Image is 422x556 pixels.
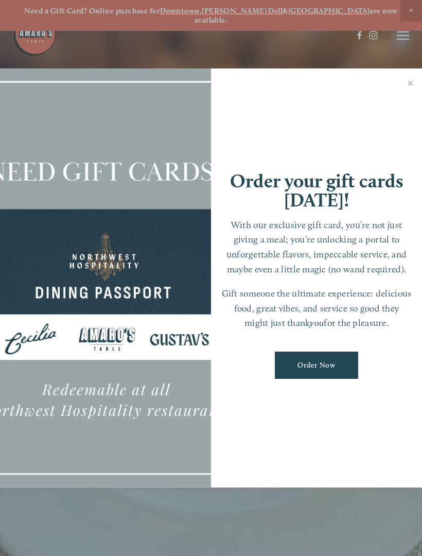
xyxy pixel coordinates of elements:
[221,218,412,277] p: With our exclusive gift card, you’re not just giving a meal; you’re unlocking a portal to unforge...
[221,286,412,331] p: Gift someone the ultimate experience: delicious food, great vibes, and service so good they might...
[275,352,359,379] a: Order Now
[310,317,324,328] em: you
[221,171,412,210] h1: Order your gift cards [DATE]!
[400,70,420,99] a: Close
